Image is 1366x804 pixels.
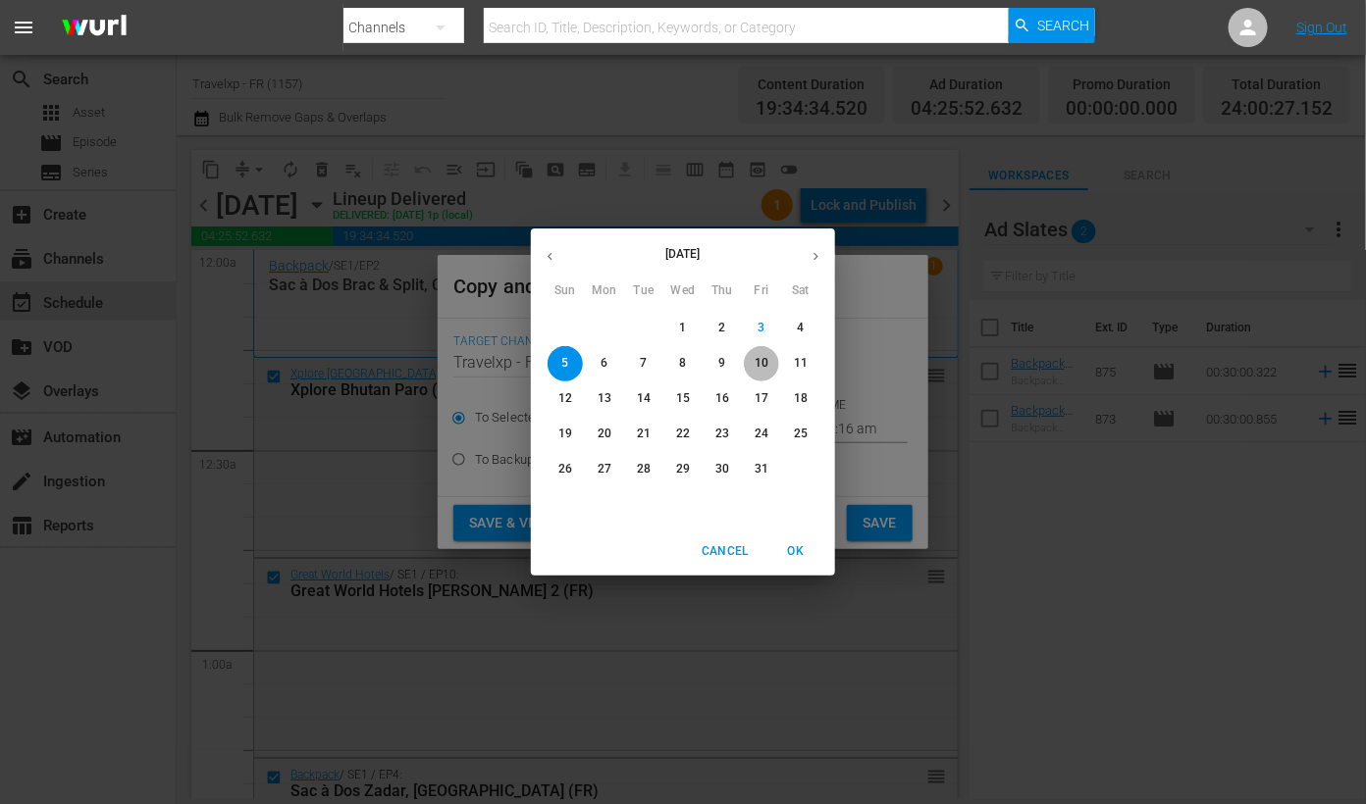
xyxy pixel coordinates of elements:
p: 25 [794,426,808,442]
p: 1 [679,320,686,336]
button: 16 [705,381,740,417]
p: 26 [558,461,572,477]
p: 10 [755,355,768,372]
button: 15 [665,381,701,417]
p: 23 [715,426,729,442]
p: 18 [794,390,808,407]
p: 22 [676,426,690,442]
button: 7 [626,346,661,381]
p: 2 [718,320,725,336]
button: 28 [626,452,661,487]
p: 4 [797,320,804,336]
span: Cancel [702,541,749,562]
button: 27 [587,452,622,487]
button: 22 [665,417,701,452]
button: 9 [705,346,740,381]
button: 29 [665,452,701,487]
p: 31 [755,461,768,477]
button: 10 [744,346,779,381]
p: 27 [598,461,611,477]
button: 14 [626,381,661,417]
p: 3 [758,320,764,336]
span: Tue [626,281,661,301]
button: 5 [548,346,583,381]
button: 21 [626,417,661,452]
p: 5 [561,355,568,372]
span: menu [12,16,35,39]
button: 2 [705,311,740,346]
span: Sun [548,281,583,301]
button: 6 [587,346,622,381]
p: 8 [679,355,686,372]
span: Search [1037,8,1089,43]
p: 29 [676,461,690,477]
button: 13 [587,381,622,417]
p: 15 [676,390,690,407]
button: OK [764,535,827,568]
span: Mon [587,281,622,301]
button: 24 [744,417,779,452]
p: 21 [637,426,651,442]
p: 11 [794,355,808,372]
p: 6 [601,355,607,372]
p: 30 [715,461,729,477]
button: 30 [705,452,740,487]
button: 23 [705,417,740,452]
button: 31 [744,452,779,487]
img: ans4CAIJ8jUAAAAAAAAAAAAAAAAAAAAAAAAgQb4GAAAAAAAAAAAAAAAAAAAAAAAAJMjXAAAAAAAAAAAAAAAAAAAAAAAAgAT5G... [47,5,141,51]
p: [DATE] [569,245,797,263]
p: 28 [637,461,651,477]
p: 17 [755,390,768,407]
button: 8 [665,346,701,381]
button: 20 [587,417,622,452]
span: Thu [705,281,740,301]
button: 3 [744,311,779,346]
button: 26 [548,452,583,487]
button: Cancel [694,535,757,568]
p: 16 [715,390,729,407]
p: 19 [558,426,572,442]
p: 14 [637,390,651,407]
p: 13 [598,390,611,407]
p: 12 [558,390,572,407]
button: 25 [783,417,818,452]
p: 7 [640,355,647,372]
a: Sign Out [1296,20,1347,35]
p: 24 [755,426,768,442]
button: 17 [744,381,779,417]
span: Sat [783,281,818,301]
button: 12 [548,381,583,417]
button: 11 [783,346,818,381]
p: 20 [598,426,611,442]
button: 4 [783,311,818,346]
p: 9 [718,355,725,372]
button: 18 [783,381,818,417]
button: 1 [665,311,701,346]
span: OK [772,541,819,562]
button: 19 [548,417,583,452]
span: Fri [744,281,779,301]
span: Wed [665,281,701,301]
